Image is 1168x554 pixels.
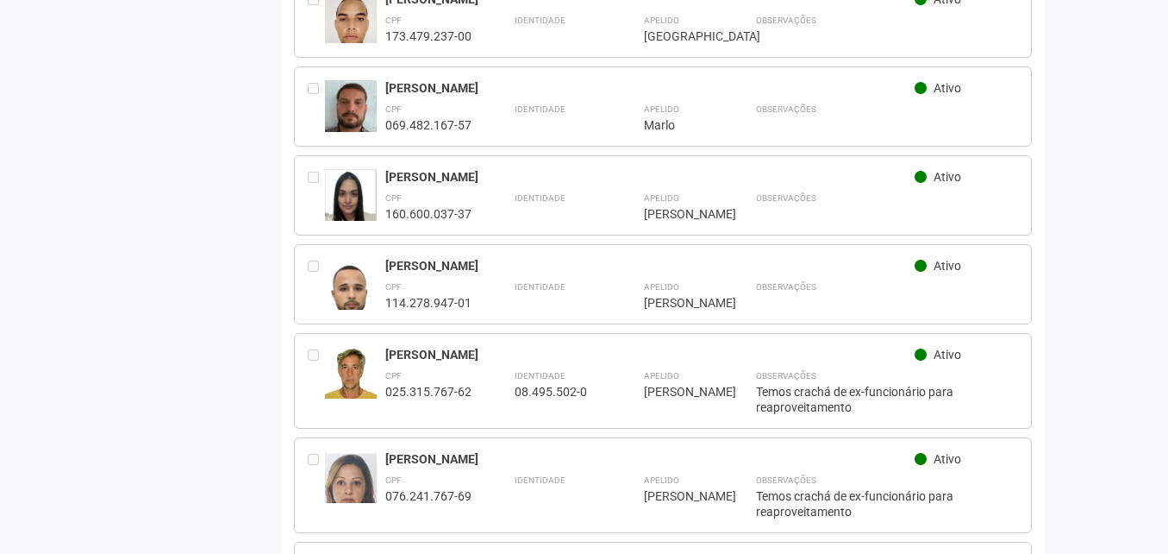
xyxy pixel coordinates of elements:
div: 173.479.237-00 [385,28,472,44]
img: user.jpg [325,169,377,238]
img: user.jpg [325,347,377,406]
div: Temos crachá de ex-funcionário para reaproveitamento [756,384,1019,415]
img: user.jpg [325,80,377,147]
div: 076.241.767-69 [385,488,472,504]
div: Entre em contato com a Aministração para solicitar o cancelamento ou 2a via [308,80,325,133]
div: 025.315.767-62 [385,384,472,400]
strong: Apelido [644,282,679,292]
div: 160.600.037-37 [385,206,472,222]
div: Entre em contato com a Aministração para solicitar o cancelamento ou 2a via [308,451,325,519]
div: Entre em contato com a Aministração para solicitar o cancelamento ou 2a via [308,169,325,222]
strong: Apelido [644,475,679,485]
img: user.jpg [325,258,377,327]
span: Ativo [934,81,961,95]
div: [PERSON_NAME] [644,384,713,400]
div: [PERSON_NAME] [644,488,713,504]
strong: Observações [756,371,816,381]
strong: Apelido [644,104,679,114]
strong: Apelido [644,371,679,381]
strong: Identidade [515,193,565,203]
strong: Identidade [515,371,565,381]
div: 069.482.167-57 [385,117,472,133]
img: user.jpg [325,451,377,521]
div: 08.495.502-0 [515,384,601,400]
strong: CPF [385,193,402,203]
strong: Observações [756,282,816,292]
div: Marlo [644,117,713,133]
strong: Identidade [515,104,565,114]
strong: CPF [385,475,402,485]
strong: Observações [756,475,816,485]
div: [PERSON_NAME] [385,258,915,274]
div: Entre em contato com a Aministração para solicitar o cancelamento ou 2a via [308,258,325,311]
strong: CPF [385,104,402,114]
span: Ativo [934,452,961,466]
span: Ativo [934,170,961,184]
div: Entre em contato com a Aministração para solicitar o cancelamento ou 2a via [308,347,325,415]
div: [PERSON_NAME] [644,206,713,222]
strong: Apelido [644,16,679,25]
div: [GEOGRAPHIC_DATA] [644,28,713,44]
div: [PERSON_NAME] [385,80,915,96]
div: [PERSON_NAME] [385,169,915,185]
strong: CPF [385,16,402,25]
strong: Identidade [515,16,565,25]
strong: Observações [756,104,816,114]
strong: Observações [756,16,816,25]
div: 114.278.947-01 [385,295,472,311]
div: [PERSON_NAME] [385,451,915,467]
strong: Identidade [515,282,565,292]
div: [PERSON_NAME] [644,295,713,311]
div: Temos crachá de ex-funcionário para reaproveitamento [756,488,1019,519]
strong: Apelido [644,193,679,203]
strong: CPF [385,371,402,381]
strong: Observações [756,193,816,203]
div: [PERSON_NAME] [385,347,915,362]
strong: Identidade [515,475,565,485]
strong: CPF [385,282,402,292]
span: Ativo [934,348,961,362]
span: Ativo [934,259,961,273]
